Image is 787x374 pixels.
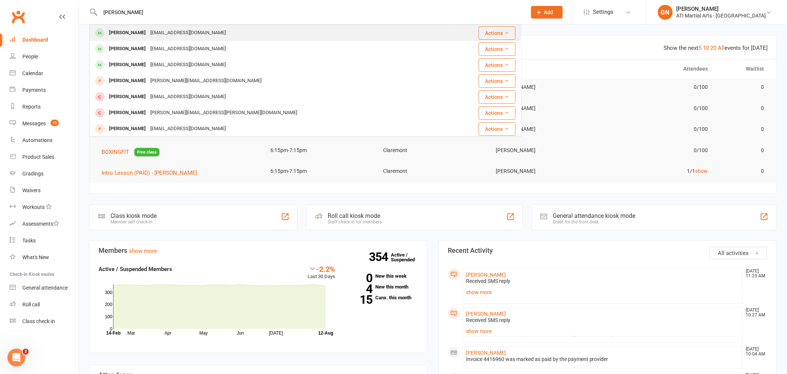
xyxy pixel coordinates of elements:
div: [PERSON_NAME] [107,59,148,70]
a: Class kiosk mode [10,313,78,330]
div: [PERSON_NAME] [107,123,148,134]
div: ATI Martial Arts - [GEOGRAPHIC_DATA] [677,12,766,19]
th: Attendees [602,59,714,78]
a: Waivers [10,182,78,199]
div: Received SMS reply [466,278,739,284]
a: [PERSON_NAME] [466,272,506,278]
a: Automations [10,132,78,149]
div: Received SMS reply [466,317,739,323]
td: 0 [714,100,771,117]
td: Claremont [376,142,489,159]
div: General attendance kiosk mode [553,212,636,219]
button: Actions [479,74,515,88]
button: Intro Lesson (PAID) - [PERSON_NAME] [102,168,202,177]
h3: Recent Activity [448,247,767,254]
td: [PERSON_NAME] [489,120,602,138]
div: General attendance [22,285,68,291]
a: Tasks [10,232,78,249]
span: 15 [51,120,59,126]
div: Last 30 Days [308,265,335,281]
td: 0/100 [602,78,714,96]
div: [PERSON_NAME] [107,75,148,86]
button: All activities [710,247,767,259]
h3: Members [99,247,418,254]
a: [PERSON_NAME] [466,311,506,317]
div: Roll call [22,302,40,307]
div: [EMAIL_ADDRESS][DOMAIN_NAME] [148,28,228,38]
div: Show the next events for [DATE] [664,43,768,52]
div: [PERSON_NAME] [677,6,766,12]
a: show more [129,248,157,254]
strong: 4 [347,283,373,294]
div: Messages [22,120,46,126]
div: Automations [22,137,52,143]
td: 1/1 [602,162,714,180]
td: 0 [714,162,771,180]
div: Tasks [22,238,36,244]
div: Waivers [22,187,41,193]
a: Dashboard [10,32,78,48]
div: [PERSON_NAME][EMAIL_ADDRESS][PERSON_NAME][DOMAIN_NAME] [148,107,299,118]
div: Payments [22,87,46,93]
td: [PERSON_NAME] [489,100,602,117]
a: show more [466,326,739,336]
a: Product Sales [10,149,78,165]
iframe: Intercom live chat [7,349,25,367]
th: Waitlist [714,59,771,78]
td: 0 [714,142,771,159]
td: [PERSON_NAME] [489,78,602,96]
div: [PERSON_NAME] [107,91,148,102]
span: 2 [23,349,29,355]
div: Reports [22,104,41,110]
div: Roll call kiosk mode [328,212,382,219]
button: Actions [479,122,515,136]
div: Member self check-in [110,219,157,225]
td: 6:15pm-7:15pm [264,142,377,159]
td: Claremont [376,162,489,180]
div: [PERSON_NAME] [107,43,148,54]
div: [EMAIL_ADDRESS][DOMAIN_NAME] [148,91,228,102]
time: [DATE] 10:04 AM [742,347,767,357]
div: GN [658,5,673,20]
a: show more [466,287,739,297]
a: Roll call [10,296,78,313]
strong: Active / Suspended Members [99,266,172,273]
a: 0New this week [347,274,418,278]
td: [PERSON_NAME] [489,142,602,159]
a: Reports [10,99,78,115]
strong: 15 [347,294,373,305]
a: Calendar [10,65,78,82]
a: What's New [10,249,78,266]
time: [DATE] 10:27 AM [742,308,767,317]
a: show [695,168,708,174]
div: Gradings [22,171,44,177]
a: 354Active / Suspended [391,247,424,268]
div: [PERSON_NAME] [107,28,148,38]
div: What's New [22,254,49,260]
div: Product Sales [22,154,54,160]
a: General attendance kiosk mode [10,280,78,296]
span: Intro Lesson (PAID) - [PERSON_NAME] [102,170,197,176]
a: [PERSON_NAME] [466,350,506,356]
strong: 354 [369,251,391,262]
div: Calendar [22,70,43,76]
button: Actions [479,26,515,40]
div: Staff check-in for members [328,219,382,225]
span: Add [544,9,553,15]
div: Great for the front desk [553,219,636,225]
span: All activities [718,250,749,257]
a: Payments [10,82,78,99]
div: [PERSON_NAME] [107,107,148,118]
td: 6:15pm-7:15pm [264,162,377,180]
a: Gradings [10,165,78,182]
td: 0/100 [602,100,714,117]
div: -2.2% [308,265,335,273]
span: BOXINGFIT [102,149,129,155]
div: Invoice 4416960 was marked as paid by the payment provider [466,356,739,362]
div: [EMAIL_ADDRESS][DOMAIN_NAME] [148,43,228,54]
div: Workouts [22,204,45,210]
span: Settings [593,4,614,20]
button: Actions [479,90,515,104]
time: [DATE] 11:25 AM [742,269,767,278]
td: 0 [714,120,771,138]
